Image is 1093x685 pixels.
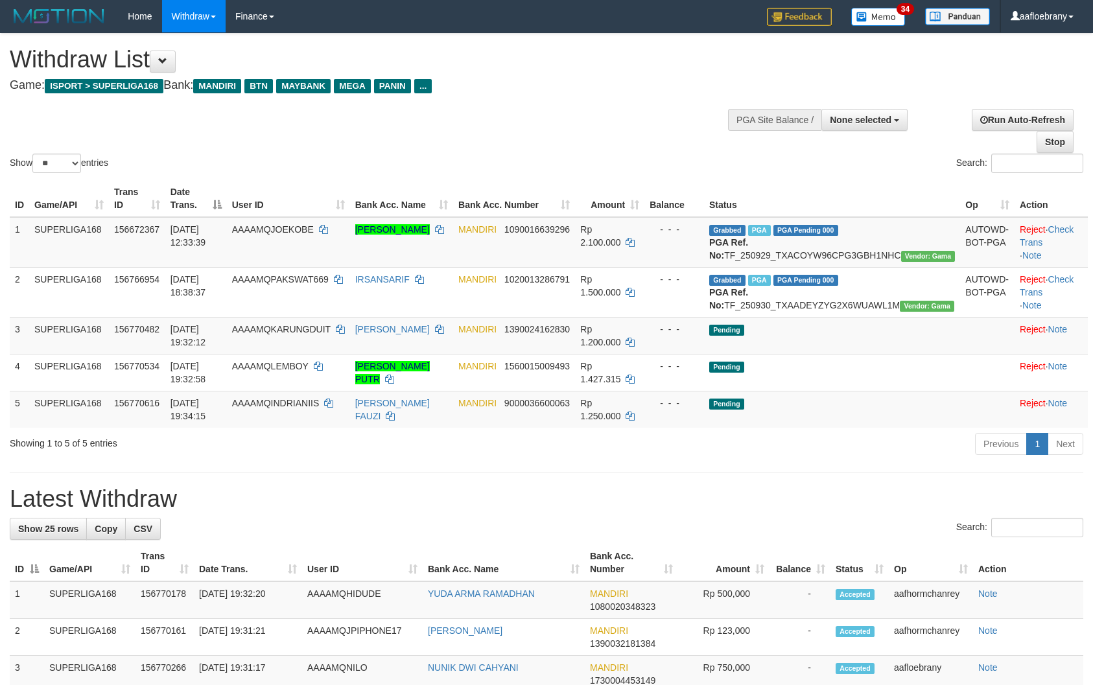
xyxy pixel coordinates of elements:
[44,581,135,619] td: SUPERLIGA168
[1015,267,1088,317] td: · ·
[29,180,109,217] th: Game/API: activate to sort column ascending
[134,524,152,534] span: CSV
[194,619,302,656] td: [DATE] 19:31:21
[125,518,161,540] a: CSV
[1037,131,1074,153] a: Stop
[580,398,620,421] span: Rp 1.250.000
[960,217,1015,268] td: AUTOWD-BOT-PGA
[29,391,109,428] td: SUPERLIGA168
[232,274,329,284] span: AAAAMQPAKSWAT669
[355,361,430,384] a: [PERSON_NAME] PUTR
[590,601,655,612] span: Copy 1080020348323 to clipboard
[458,274,497,284] span: MANDIRI
[10,47,716,73] h1: Withdraw List
[973,544,1083,581] th: Action
[978,662,998,673] a: Note
[956,154,1083,173] label: Search:
[170,274,206,297] span: [DATE] 18:38:37
[428,625,502,636] a: [PERSON_NAME]
[504,361,570,371] span: Copy 1560015009493 to clipboard
[580,324,620,347] span: Rp 1.200.000
[29,217,109,268] td: SUPERLIGA168
[650,397,699,410] div: - - -
[504,274,570,284] span: Copy 1020013286791 to clipboard
[836,663,875,674] span: Accepted
[10,217,29,268] td: 1
[1015,180,1088,217] th: Action
[428,588,535,599] a: YUDA ARMA RAMADHAN
[232,324,331,334] span: AAAAMQKARUNGDUIT
[728,109,821,131] div: PGA Site Balance /
[991,154,1083,173] input: Search:
[10,267,29,317] td: 2
[978,588,998,599] a: Note
[302,581,423,619] td: AAAAMQHIDUDE
[709,275,746,286] span: Grabbed
[836,589,875,600] span: Accepted
[590,588,628,599] span: MANDIRI
[960,267,1015,317] td: AUTOWD-BOT-PGA
[232,224,314,235] span: AAAAMQJOEKOBE
[244,79,273,93] span: BTN
[10,79,716,92] h4: Game: Bank:
[10,180,29,217] th: ID
[423,544,585,581] th: Bank Acc. Name: activate to sort column ascending
[748,275,771,286] span: Marked by aafsengchandara
[504,398,570,408] span: Copy 9000036600063 to clipboard
[374,79,411,93] span: PANIN
[10,432,446,450] div: Showing 1 to 5 of 5 entries
[10,544,44,581] th: ID: activate to sort column descending
[170,398,206,421] span: [DATE] 19:34:15
[972,109,1074,131] a: Run Auto-Refresh
[770,544,830,581] th: Balance: activate to sort column ascending
[650,360,699,373] div: - - -
[194,544,302,581] th: Date Trans.: activate to sort column ascending
[897,3,914,15] span: 34
[678,581,770,619] td: Rp 500,000
[650,273,699,286] div: - - -
[45,79,163,93] span: ISPORT > SUPERLIGA168
[165,180,227,217] th: Date Trans.: activate to sort column descending
[575,180,644,217] th: Amount: activate to sort column ascending
[960,180,1015,217] th: Op: activate to sort column ascending
[1015,317,1088,354] td: ·
[770,581,830,619] td: -
[44,619,135,656] td: SUPERLIGA168
[709,325,744,336] span: Pending
[170,224,206,248] span: [DATE] 12:33:39
[1015,391,1088,428] td: ·
[170,361,206,384] span: [DATE] 19:32:58
[821,109,908,131] button: None selected
[135,581,194,619] td: 156770178
[135,619,194,656] td: 156770161
[590,625,628,636] span: MANDIRI
[900,301,954,312] span: Vendor URL: https://trx31.1velocity.biz
[991,518,1083,537] input: Search:
[10,354,29,391] td: 4
[10,154,108,173] label: Show entries
[590,638,655,649] span: Copy 1390032181384 to clipboard
[889,581,973,619] td: aafhormchanrey
[704,267,960,317] td: TF_250930_TXAADEYZYG2X6WUAWL1M
[114,398,159,408] span: 156770616
[1048,433,1083,455] a: Next
[355,324,430,334] a: [PERSON_NAME]
[650,323,699,336] div: - - -
[10,619,44,656] td: 2
[504,324,570,334] span: Copy 1390024162830 to clipboard
[135,544,194,581] th: Trans ID: activate to sort column ascending
[355,398,430,421] a: [PERSON_NAME] FAUZI
[276,79,331,93] span: MAYBANK
[650,223,699,236] div: - - -
[86,518,126,540] a: Copy
[901,251,956,262] span: Vendor URL: https://trx31.1velocity.biz
[830,115,891,125] span: None selected
[770,619,830,656] td: -
[1022,300,1042,310] a: Note
[975,433,1027,455] a: Previous
[10,518,87,540] a: Show 25 rows
[355,224,430,235] a: [PERSON_NAME]
[709,287,748,310] b: PGA Ref. No:
[580,274,620,297] span: Rp 1.500.000
[428,662,519,673] a: NUNIK DWI CAHYANI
